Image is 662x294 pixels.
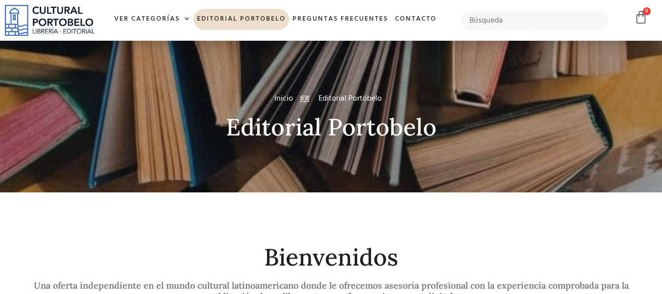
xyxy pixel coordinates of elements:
[316,93,382,105] span: Editorial Portobelo
[274,93,293,105] a: Inicio
[289,9,392,30] a: Preguntas frecuentes
[23,114,640,140] h2: Editorial Portobelo
[194,9,289,30] a: Editorial Portobelo
[634,10,648,25] a: 0
[23,244,640,270] h2: Bienvenidos
[643,7,651,15] span: 0
[461,10,609,31] input: Búsqueda
[111,9,194,30] a: Ver Categorías
[392,9,440,30] a: Contacto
